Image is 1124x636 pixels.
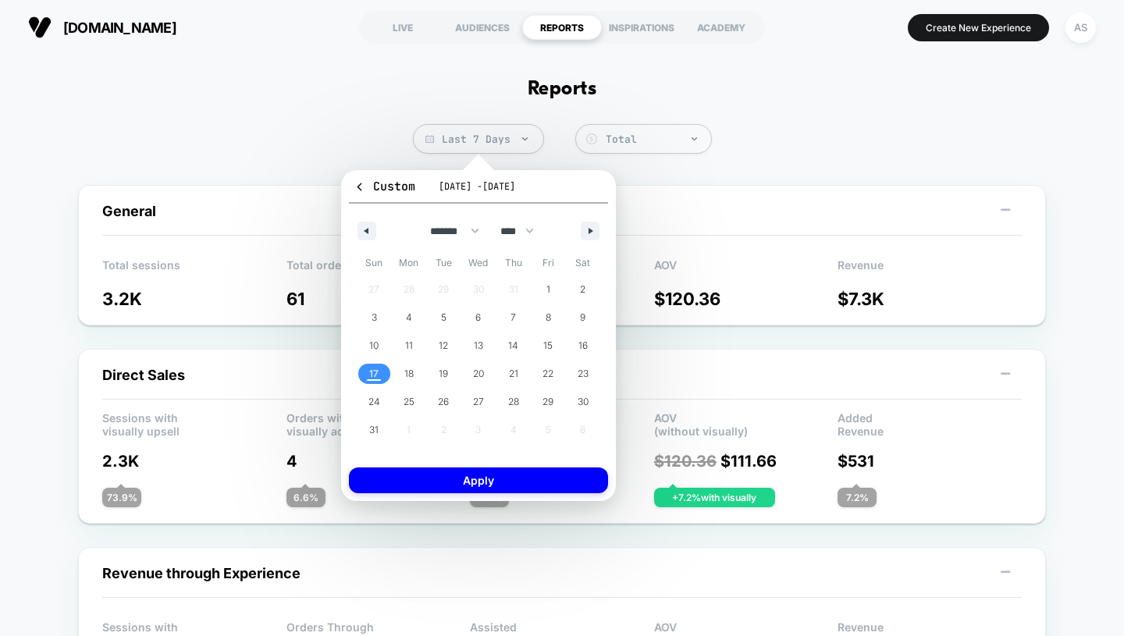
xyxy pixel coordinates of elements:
[654,411,838,435] p: AOV (without visually)
[406,304,412,332] span: 4
[426,360,461,388] button: 19
[531,360,566,388] button: 22
[496,332,531,360] button: 14
[578,332,588,360] span: 16
[546,304,551,332] span: 8
[286,411,471,435] p: Orders with visually added products
[654,258,838,282] p: AOV
[461,332,496,360] button: 13
[102,367,185,383] span: Direct Sales
[102,565,301,581] span: Revenue through Experience
[404,388,414,416] span: 25
[565,250,600,275] span: Sat
[654,289,838,309] p: $ 120.36
[602,15,681,40] div: INSPIRATIONS
[543,332,553,360] span: 15
[102,488,141,507] div: 73.9 %
[357,304,392,332] button: 3
[496,360,531,388] button: 21
[63,20,176,36] span: [DOMAIN_NAME]
[357,332,392,360] button: 10
[102,258,286,282] p: Total sessions
[681,15,761,40] div: ACADEMY
[473,360,484,388] span: 20
[908,14,1049,41] button: Create New Experience
[473,388,484,416] span: 27
[363,15,443,40] div: LIVE
[565,332,600,360] button: 16
[426,332,461,360] button: 12
[509,360,518,388] span: 21
[606,133,703,146] div: Total
[565,304,600,332] button: 9
[349,467,608,493] button: Apply
[838,488,877,507] div: 7.2 %
[438,388,449,416] span: 26
[838,289,1022,309] p: $ 7.3K
[439,360,448,388] span: 19
[443,15,522,40] div: AUDIENCES
[654,452,838,471] p: $ 111.66
[286,452,471,471] p: 4
[349,178,608,204] button: Custom[DATE] -[DATE]
[578,388,589,416] span: 30
[461,360,496,388] button: 20
[838,411,1022,435] p: Added Revenue
[439,332,448,360] span: 12
[286,258,471,282] p: Total orders
[369,332,379,360] span: 10
[461,250,496,275] span: Wed
[425,135,434,143] img: calendar
[102,289,286,309] p: 3.2K
[102,203,156,219] span: General
[1061,12,1101,44] button: AS
[474,332,483,360] span: 13
[392,332,427,360] button: 11
[531,304,566,332] button: 8
[102,452,286,471] p: 2.3K
[461,304,496,332] button: 6
[565,360,600,388] button: 23
[542,360,553,388] span: 22
[405,332,413,360] span: 11
[23,15,181,40] button: [DOMAIN_NAME]
[369,360,379,388] span: 17
[1065,12,1096,43] div: AS
[286,289,471,309] p: 61
[28,16,52,39] img: Visually logo
[426,388,461,416] button: 26
[522,15,602,40] div: REPORTS
[510,304,516,332] span: 7
[528,78,596,101] h1: Reports
[357,416,392,444] button: 31
[392,388,427,416] button: 25
[531,275,566,304] button: 1
[522,137,528,140] img: end
[357,360,392,388] button: 17
[542,388,553,416] span: 29
[531,332,566,360] button: 15
[565,388,600,416] button: 30
[496,388,531,416] button: 28
[426,304,461,332] button: 5
[565,275,600,304] button: 2
[692,137,697,140] img: end
[578,360,589,388] span: 23
[496,304,531,332] button: 7
[369,416,379,444] span: 31
[654,488,775,507] div: + 7.2 % with visually
[392,360,427,388] button: 18
[372,304,377,332] span: 3
[508,388,519,416] span: 28
[441,304,446,332] span: 5
[357,388,392,416] button: 24
[426,250,461,275] span: Tue
[286,488,325,507] div: 6.6 %
[531,388,566,416] button: 29
[392,304,427,332] button: 4
[439,180,515,193] span: [DATE] - [DATE]
[354,179,415,194] span: Custom
[368,388,380,416] span: 24
[404,360,414,388] span: 18
[475,304,481,332] span: 6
